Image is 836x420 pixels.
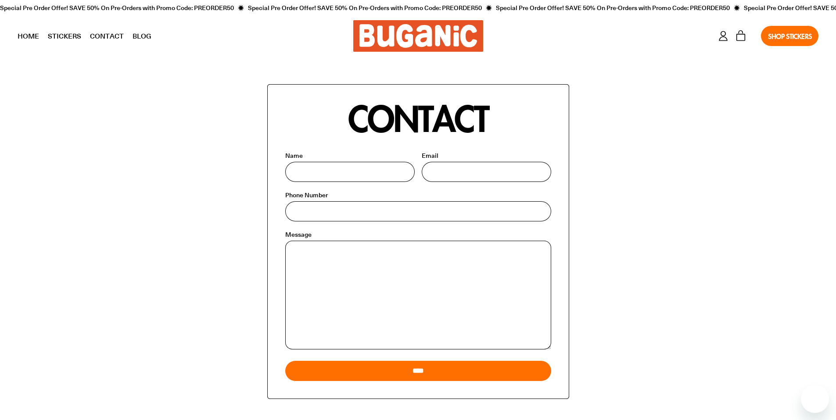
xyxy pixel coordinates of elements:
[496,4,730,12] span: Special Pre Order Offer! SAVE 50% On Pre-Orders with Promo Code: PREORDER50
[285,102,551,134] h1: Contact
[43,25,86,47] a: Stickers
[422,151,551,160] label: Email
[761,26,818,46] a: Shop Stickers
[13,25,43,47] a: Home
[86,25,128,47] a: Contact
[128,25,156,47] a: Blog
[285,151,415,160] label: Name
[248,4,482,12] span: Special Pre Order Offer! SAVE 50% On Pre-Orders with Promo Code: PREORDER50
[353,20,483,52] img: Buganic
[285,230,551,239] label: Message
[285,191,551,199] label: Phone Number
[801,385,829,413] iframe: Button to launch messaging window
